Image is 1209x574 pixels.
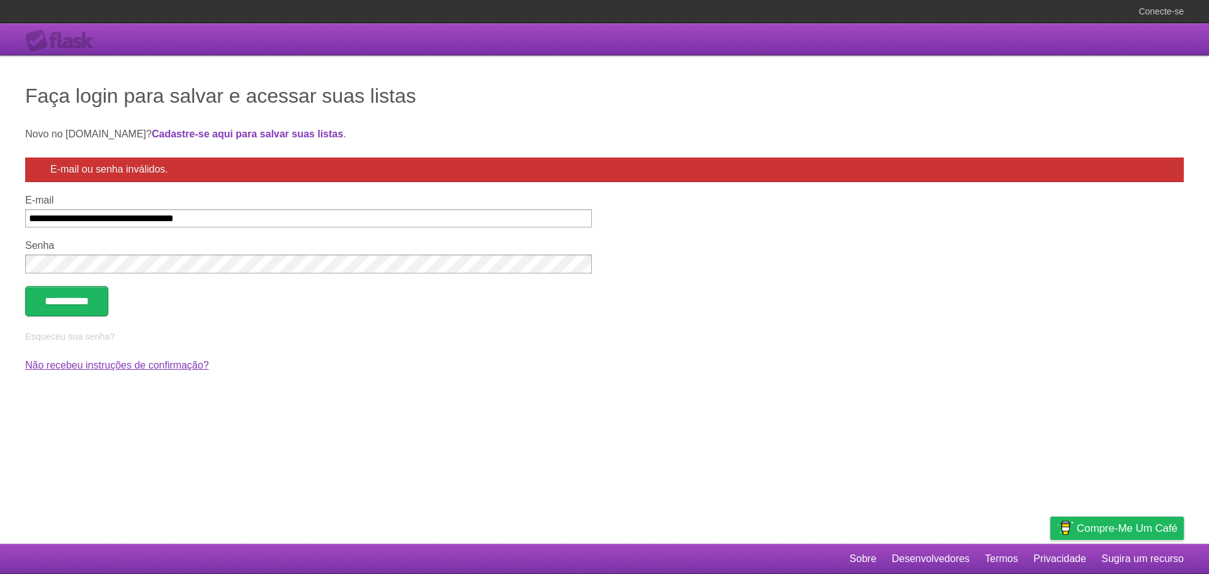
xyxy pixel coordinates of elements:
[25,195,54,205] font: E-mail
[1033,547,1086,571] a: Privacidade
[985,547,1018,571] a: Termos
[849,547,877,571] a: Sobre
[1077,522,1178,534] font: Compre-me um café
[25,129,152,139] font: Novo no [DOMAIN_NAME]?
[1101,553,1184,564] font: Sugira um recurso
[892,547,970,571] a: Desenvolvedores
[25,240,54,251] font: Senha
[892,553,970,564] font: Desenvolvedores
[1057,517,1074,539] img: Compre-me um café
[1050,517,1184,540] a: Compre-me um café
[50,164,168,175] font: E-mail ou senha inválidos.
[1138,6,1184,16] font: Conecte-se
[1101,547,1184,571] a: Sugira um recurso
[849,553,877,564] font: Sobre
[25,360,209,370] a: Não recebeu instruções de confirmação?
[25,331,115,342] a: Esqueceu sua senha?
[343,129,346,139] font: .
[152,129,343,139] a: Cadastre-se aqui para salvar suas listas
[1033,553,1086,564] font: Privacidade
[985,553,1018,564] font: Termos
[25,84,416,107] font: Faça login para salvar e acessar suas listas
